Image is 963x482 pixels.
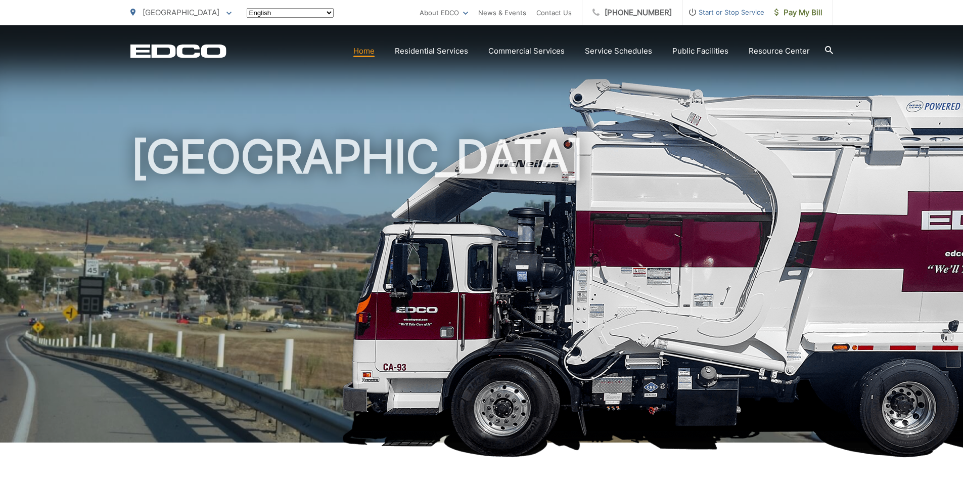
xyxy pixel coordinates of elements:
[353,45,375,57] a: Home
[536,7,572,19] a: Contact Us
[247,8,334,18] select: Select a language
[585,45,652,57] a: Service Schedules
[420,7,468,19] a: About EDCO
[395,45,468,57] a: Residential Services
[478,7,526,19] a: News & Events
[488,45,565,57] a: Commercial Services
[130,132,833,452] h1: [GEOGRAPHIC_DATA]
[749,45,810,57] a: Resource Center
[143,8,219,17] span: [GEOGRAPHIC_DATA]
[774,7,822,19] span: Pay My Bill
[672,45,728,57] a: Public Facilities
[130,44,226,58] a: EDCD logo. Return to the homepage.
